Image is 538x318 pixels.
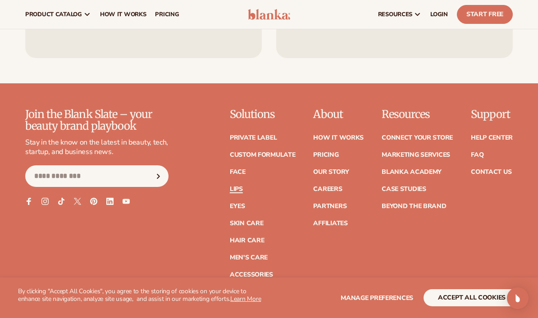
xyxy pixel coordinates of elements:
[25,138,169,157] p: Stay in the know on the latest in beauty, tech, startup, and business news.
[230,186,243,192] a: Lips
[341,289,413,306] button: Manage preferences
[230,152,296,158] a: Custom formulate
[341,294,413,302] span: Manage preferences
[430,11,448,18] span: LOGIN
[25,109,169,132] p: Join the Blank Slate – your beauty brand playbook
[382,109,453,120] p: Resources
[230,237,264,244] a: Hair Care
[230,272,273,278] a: Accessories
[382,203,447,209] a: Beyond the brand
[424,289,520,306] button: accept all cookies
[313,152,338,158] a: Pricing
[230,254,268,261] a: Men's Care
[248,9,290,20] img: logo
[313,186,342,192] a: Careers
[230,169,246,175] a: Face
[382,169,442,175] a: Blanka Academy
[378,11,412,18] span: resources
[471,169,511,175] a: Contact Us
[148,165,168,187] button: Subscribe
[382,186,426,192] a: Case Studies
[471,152,483,158] a: FAQ
[471,109,513,120] p: Support
[313,220,347,227] a: Affiliates
[18,288,269,303] p: By clicking "Accept All Cookies", you agree to the storing of cookies on your device to enhance s...
[155,11,179,18] span: pricing
[313,135,364,141] a: How It Works
[382,152,450,158] a: Marketing services
[313,169,349,175] a: Our Story
[25,11,82,18] span: product catalog
[100,11,146,18] span: How It Works
[230,295,261,303] a: Learn More
[230,135,277,141] a: Private label
[471,135,513,141] a: Help Center
[230,203,245,209] a: Eyes
[313,109,364,120] p: About
[230,109,296,120] p: Solutions
[230,220,263,227] a: Skin Care
[457,5,513,24] a: Start Free
[507,287,529,309] div: Open Intercom Messenger
[313,203,347,209] a: Partners
[382,135,453,141] a: Connect your store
